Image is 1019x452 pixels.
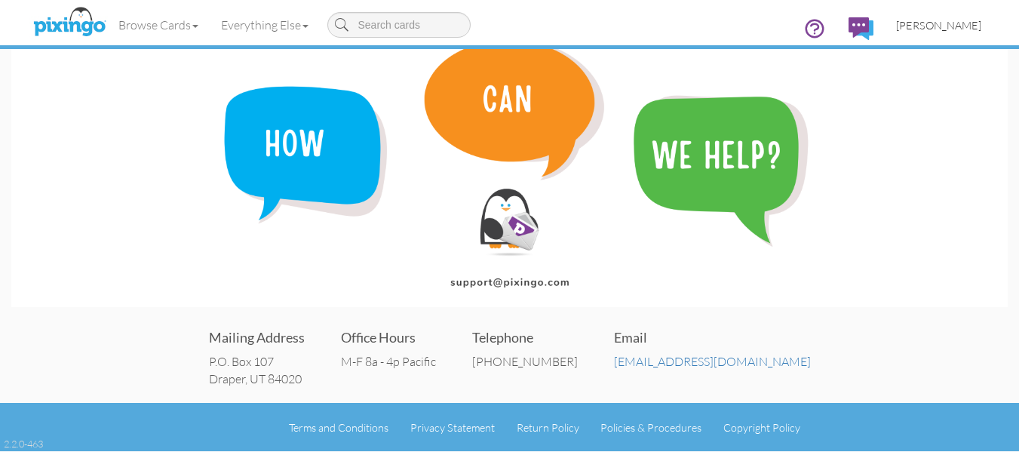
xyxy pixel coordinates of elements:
a: [PERSON_NAME] [885,6,993,45]
div: 2.2.0-463 [4,437,43,450]
h4: Office Hours [341,331,436,346]
input: Search cards [327,12,471,38]
a: Privacy Statement [410,421,495,434]
img: contact-banner.png [11,11,1008,307]
div: [PHONE_NUMBER] [472,353,578,371]
a: Everything Else [210,6,320,44]
span: [PERSON_NAME] [896,19,981,32]
a: Return Policy [517,421,579,434]
h4: Mailing Address [209,331,305,346]
a: Policies & Procedures [600,421,701,434]
a: Terms and Conditions [289,421,388,434]
h4: Telephone [472,331,578,346]
h4: Email [614,331,811,346]
img: comments.svg [849,17,873,40]
div: M-F 8a - 4p Pacific [341,353,436,371]
img: pixingo logo [29,4,109,42]
address: P.O. Box 107 Draper, UT 84020 [209,353,305,388]
a: [EMAIL_ADDRESS][DOMAIN_NAME] [614,354,811,369]
a: Copyright Policy [723,421,800,434]
a: Browse Cards [107,6,210,44]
